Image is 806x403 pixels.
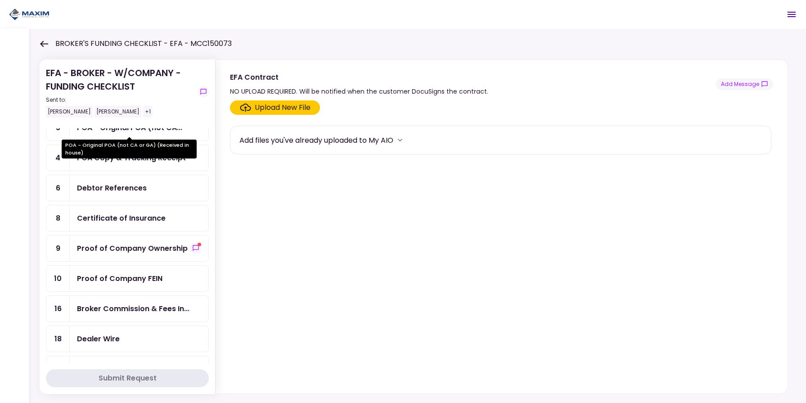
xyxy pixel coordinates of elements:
button: Open menu [781,4,802,25]
div: 8 [46,205,70,231]
div: Certificate of Insurance [77,213,166,224]
div: Debtor References [77,182,147,194]
div: Proof of Company Ownership [77,243,188,254]
div: EFA Contract [230,72,488,83]
a: 9Proof of Company Ownershipshow-messages [46,235,209,262]
img: Partner icon [9,8,50,21]
div: 18 [46,326,70,352]
span: Click here to upload the required document [230,100,320,115]
div: 10 [46,266,70,291]
div: Sent to: [46,96,194,104]
a: 8Certificate of Insurance [46,205,209,231]
button: show-messages [716,78,773,90]
button: show-messages [190,243,201,254]
div: Dealer Wire [77,333,120,344]
div: 6 [46,175,70,201]
button: Submit Request [46,369,209,387]
div: Upload New File [255,102,311,113]
h1: BROKER'S FUNDING CHECKLIST - EFA - MCC150073 [55,38,232,49]
div: 16 [46,296,70,321]
div: Submit Request [99,373,157,384]
button: more [393,133,407,147]
a: 16Broker Commission & Fees Invoice [46,295,209,322]
div: Add files you've already uploaded to My AIO [239,135,393,146]
div: Broker Commission & Fees Invoice [77,303,189,314]
a: 10Proof of Company FEIN [46,265,209,292]
a: 18Dealer Wire [46,326,209,352]
div: POA - Original POA (not CA or GA) (Received in house) [62,140,197,158]
a: 6Debtor References [46,175,209,201]
a: 4POA Copy & Tracking Receipt [46,145,209,171]
a: 20Dealer GPS Installation Invoice [46,356,209,382]
div: 4 [46,145,70,171]
div: [PERSON_NAME] [46,106,93,118]
button: show-messages [198,86,209,97]
div: Proof of Company FEIN [77,273,162,284]
div: Dealer GPS Installation Invoice [77,363,179,375]
div: [PERSON_NAME] [95,106,141,118]
div: EFA - BROKER - W/COMPANY - FUNDING CHECKLIST [46,66,194,118]
div: NO UPLOAD REQUIRED. Will be notified when the customer DocuSigns the contract. [230,86,488,97]
div: +1 [143,106,153,118]
div: EFA ContractNO UPLOAD REQUIRED. Will be notified when the customer DocuSigns the contract.show-me... [215,59,788,394]
div: 9 [46,235,70,261]
div: 20 [46,356,70,382]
